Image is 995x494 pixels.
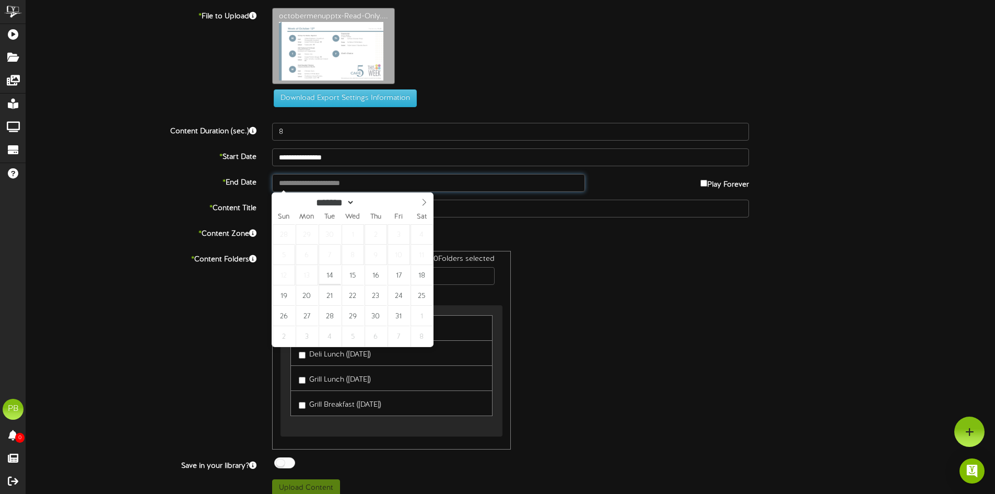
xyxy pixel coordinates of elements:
[268,95,417,102] a: Download Export Settings Information
[388,265,410,285] span: October 17, 2025
[18,225,264,239] label: Content Zone
[388,326,410,347] span: November 7, 2025
[319,285,341,306] span: October 21, 2025
[15,433,25,443] span: 0
[299,396,381,410] label: Grill Breakfast ([DATE])
[299,402,306,409] input: Grill Breakfast ([DATE])
[959,458,985,484] div: Open Intercom Messenger
[319,306,341,326] span: October 28, 2025
[18,200,264,214] label: Content Title
[299,371,371,385] label: Grill Lunch ([DATE])
[296,285,318,306] span: October 20, 2025
[411,306,433,326] span: November 1, 2025
[18,148,264,163] label: Start Date
[342,245,364,265] span: October 8, 2025
[341,214,364,221] span: Wed
[411,245,433,265] span: October 11, 2025
[700,174,749,190] label: Play Forever
[272,200,749,217] input: Title of this Content
[342,265,364,285] span: October 15, 2025
[388,285,410,306] span: October 24, 2025
[411,285,433,306] span: October 25, 2025
[296,326,318,347] span: November 3, 2025
[319,265,341,285] span: October 14, 2025
[342,326,364,347] span: November 5, 2025
[273,326,295,347] span: November 2, 2025
[342,224,364,245] span: October 1, 2025
[411,326,433,347] span: November 8, 2025
[388,245,410,265] span: October 10, 2025
[387,214,410,221] span: Fri
[272,214,295,221] span: Sun
[365,245,387,265] span: October 9, 2025
[18,8,264,22] label: File to Upload
[273,285,295,306] span: October 19, 2025
[18,457,264,472] label: Save in your library?
[364,214,387,221] span: Thu
[319,326,341,347] span: November 4, 2025
[273,224,295,245] span: September 28, 2025
[296,265,318,285] span: October 13, 2025
[388,306,410,326] span: October 31, 2025
[319,245,341,265] span: October 7, 2025
[411,224,433,245] span: October 4, 2025
[18,123,264,137] label: Content Duration (sec.)
[355,197,392,208] input: Year
[365,224,387,245] span: October 2, 2025
[296,224,318,245] span: September 29, 2025
[273,306,295,326] span: October 26, 2025
[299,346,371,360] label: Deli Lunch ([DATE])
[342,285,364,306] span: October 22, 2025
[410,214,433,221] span: Sat
[299,377,306,384] input: Grill Lunch ([DATE])
[411,265,433,285] span: October 18, 2025
[299,352,306,359] input: Deli Lunch ([DATE])
[18,251,264,265] label: Content Folders
[3,399,24,420] div: PB
[365,306,387,326] span: October 30, 2025
[295,214,318,221] span: Mon
[365,326,387,347] span: November 6, 2025
[296,306,318,326] span: October 27, 2025
[700,180,707,187] input: Play Forever
[18,174,264,188] label: End Date
[296,245,318,265] span: October 6, 2025
[319,224,341,245] span: September 30, 2025
[273,265,295,285] span: October 12, 2025
[365,285,387,306] span: October 23, 2025
[318,214,341,221] span: Tue
[273,245,295,265] span: October 5, 2025
[388,224,410,245] span: October 3, 2025
[365,265,387,285] span: October 16, 2025
[342,306,364,326] span: October 29, 2025
[274,89,417,107] button: Download Export Settings Information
